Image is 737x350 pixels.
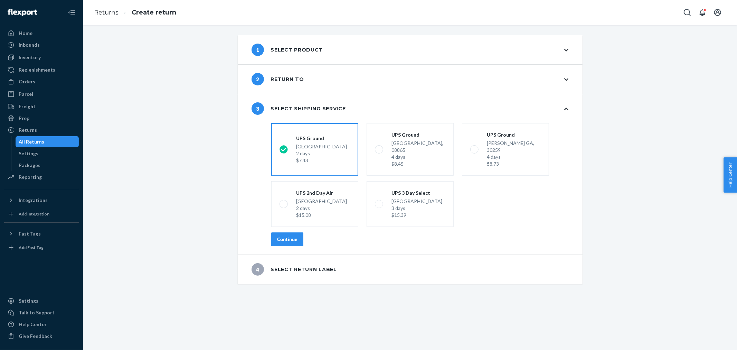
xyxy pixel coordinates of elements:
div: All Returns [19,138,45,145]
a: Packages [16,160,79,171]
div: [GEOGRAPHIC_DATA], 08865 [391,140,445,167]
div: Add Integration [19,211,49,217]
div: Select return label [252,263,337,276]
div: UPS Ground [296,135,347,142]
a: Freight [4,101,79,112]
a: All Returns [16,136,79,147]
div: Home [19,30,32,37]
div: [GEOGRAPHIC_DATA] [296,198,347,219]
div: [PERSON_NAME] GA, 30259 [487,140,541,167]
a: Returns [4,125,79,136]
a: Home [4,28,79,39]
div: Orders [19,78,35,85]
div: 3 days [391,205,442,212]
div: Select shipping service [252,102,346,115]
button: Integrations [4,195,79,206]
a: Parcel [4,89,79,100]
a: Orders [4,76,79,87]
div: Parcel [19,91,33,98]
div: UPS Ground [487,131,541,138]
div: Help Center [19,321,47,328]
div: Inbounds [19,42,40,48]
div: 2 days [296,205,347,212]
a: Inventory [4,52,79,63]
div: 4 days [391,154,445,160]
div: Reporting [19,174,42,181]
div: Returns [19,127,37,133]
button: Open notifications [696,6,709,19]
div: UPS 3 Day Select [391,190,442,196]
a: Settings [16,148,79,159]
span: 4 [252,263,264,276]
a: Replenishments [4,64,79,75]
div: Settings [19,150,39,157]
div: Freight [19,103,36,110]
ol: breadcrumbs [88,2,182,23]
div: Inventory [19,54,41,61]
div: [GEOGRAPHIC_DATA] [296,143,347,164]
div: UPS 2nd Day Air [296,190,347,196]
button: Open account menu [711,6,725,19]
a: Returns [94,9,119,16]
div: UPS Ground [391,131,445,138]
span: 2 [252,73,264,85]
a: Create return [132,9,176,16]
div: Add Fast Tag [19,245,44,250]
a: Prep [4,113,79,124]
a: Reporting [4,172,79,183]
div: Return to [252,73,304,85]
div: $15.39 [391,212,442,219]
div: 2 days [296,150,347,157]
div: Replenishments [19,66,55,73]
div: [GEOGRAPHIC_DATA] [391,198,442,219]
div: $15.08 [296,212,347,219]
div: $8.73 [487,160,541,167]
div: Fast Tags [19,230,41,237]
button: Continue [271,232,303,246]
button: Give Feedback [4,331,79,342]
button: Fast Tags [4,228,79,239]
div: Settings [19,297,38,304]
a: Help Center [4,319,79,330]
a: Add Fast Tag [4,242,79,253]
a: Settings [4,295,79,306]
div: 4 days [487,154,541,160]
div: Give Feedback [19,333,52,340]
div: Select product [252,44,323,56]
button: Help Center [724,157,737,193]
span: 1 [252,44,264,56]
div: Continue [277,236,297,243]
button: Open Search Box [680,6,694,19]
div: $7.43 [296,157,347,164]
img: Flexport logo [8,9,37,16]
a: Add Integration [4,209,79,220]
div: Prep [19,115,29,122]
span: 3 [252,102,264,115]
a: Talk to Support [4,307,79,318]
div: $8.45 [391,160,445,167]
a: Inbounds [4,39,79,50]
div: Integrations [19,197,48,204]
div: Packages [19,162,41,169]
button: Close Navigation [65,6,79,19]
div: Talk to Support [19,309,55,316]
